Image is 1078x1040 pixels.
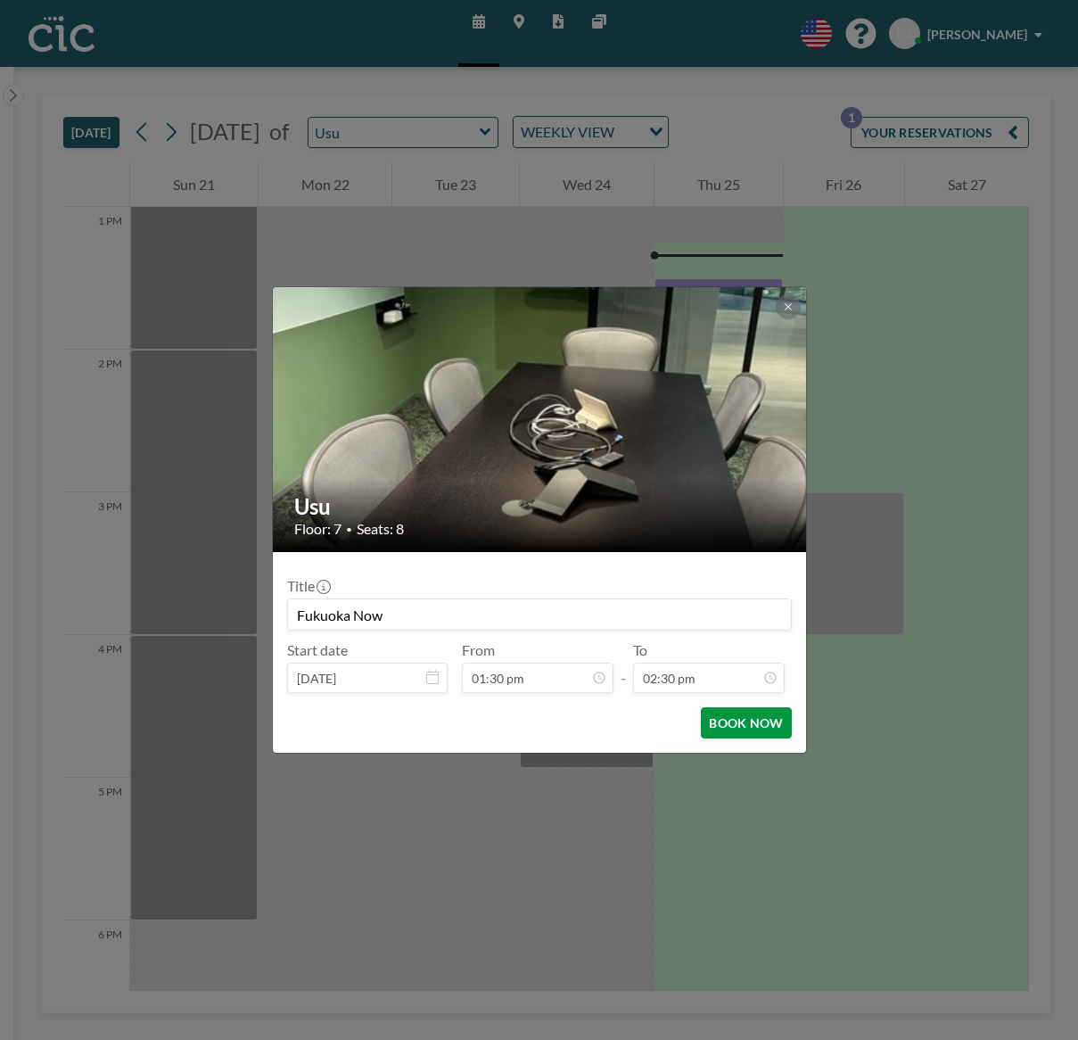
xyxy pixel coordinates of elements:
[701,707,791,739] button: BOOK NOW
[621,648,626,687] span: -
[633,641,647,659] label: To
[294,493,786,520] h2: Usu
[462,641,495,659] label: From
[288,599,791,630] input: Nick's reservation
[287,641,348,659] label: Start date
[273,63,808,777] img: 537.jpeg
[357,520,404,538] span: Seats: 8
[294,520,342,538] span: Floor: 7
[346,523,352,536] span: •
[287,577,329,595] label: Title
